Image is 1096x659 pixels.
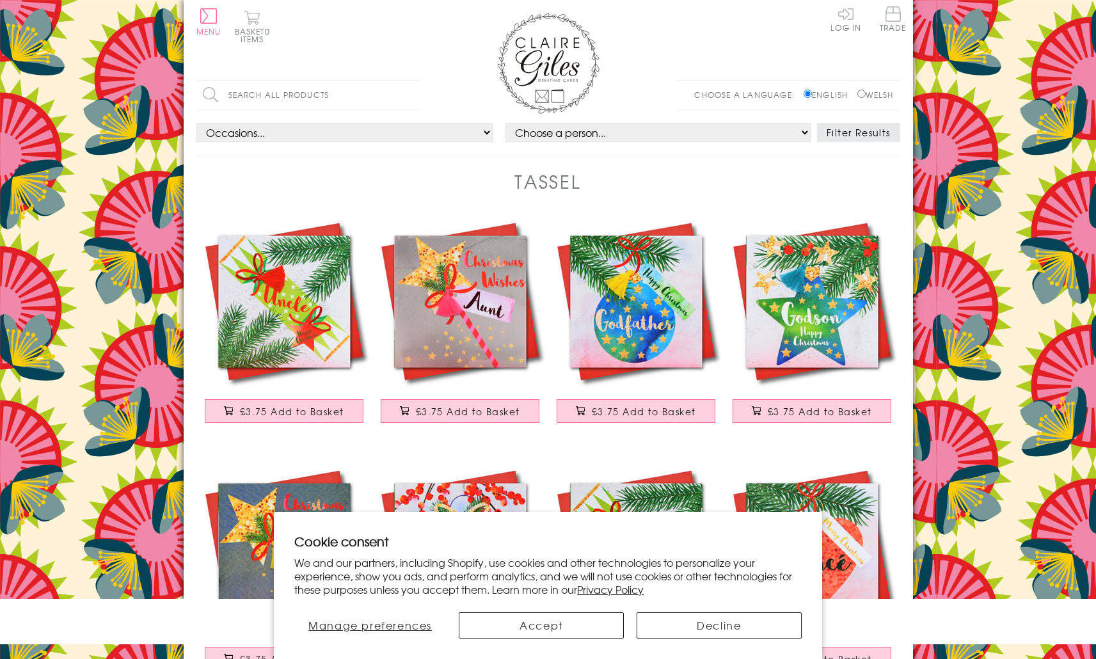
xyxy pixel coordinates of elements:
p: Choose a language: [694,89,801,100]
button: £3.75 Add to Basket [205,399,363,423]
a: Trade [880,6,907,34]
input: English [804,90,812,98]
button: Manage preferences [294,612,446,639]
label: Welsh [857,89,894,100]
span: 0 items [241,26,270,45]
span: £3.75 Add to Basket [768,405,872,418]
button: Accept [459,612,624,639]
img: Christmas Card, Star Bauble, Godson, Happy Christmas, Tassel Embellished [724,214,900,390]
img: Claire Giles Greetings Cards [497,13,600,114]
img: Christmas Card, Bauble, Happy Christmas, Godfather, Tassel Embellished [548,214,724,390]
img: Christmas Card, Cracker, Uncle, Happy Christmas, Tassel Embellished [196,214,372,390]
a: Christmas Card, Cracker, Uncle, Happy Christmas, Tassel Embellished £3.75 Add to Basket [196,214,372,436]
h2: Cookie consent [294,532,802,550]
img: Christmas Card, Cracker, Boyfriend, Happy Christmas, Tassel Embellished [548,461,724,637]
span: £3.75 Add to Basket [592,405,696,418]
img: Christmas Card, Wand, Christmas Wishes, Goddaughter, Tassel Embellished [196,461,372,637]
a: Log In [830,6,861,31]
button: £3.75 Add to Basket [381,399,539,423]
img: Christmas Card, Wand, Christmas Wishes, Aunt, Tassel Embellished [372,214,548,390]
h1: Tassel [514,168,582,195]
img: Christmas Card, Heart Bauble, Merry Christmas, Girlfriend, Tassel Embellished [372,461,548,637]
span: Trade [880,6,907,31]
button: Decline [637,612,802,639]
a: Christmas Card, Bauble, Happy Christmas, Godfather, Tassel Embellished £3.75 Add to Basket [548,214,724,436]
label: English [804,89,854,100]
input: Search [408,81,420,109]
button: £3.75 Add to Basket [557,399,715,423]
a: Privacy Policy [577,582,644,597]
a: Christmas Card, Wand, Christmas Wishes, Aunt, Tassel Embellished £3.75 Add to Basket [372,214,548,436]
img: Christmas Card, Bauble, Merry Christmas, Fiance, Tassel Embellished [724,461,900,637]
button: Filter Results [817,123,900,142]
button: Menu [196,8,221,35]
a: Christmas Card, Star Bauble, Godson, Happy Christmas, Tassel Embellished £3.75 Add to Basket [724,214,900,436]
input: Welsh [857,90,866,98]
span: Menu [196,26,221,37]
input: Search all products [196,81,420,109]
span: £3.75 Add to Basket [416,405,520,418]
span: Manage preferences [308,617,432,633]
button: £3.75 Add to Basket [733,399,891,423]
p: We and our partners, including Shopify, use cookies and other technologies to personalize your ex... [294,556,802,596]
span: £3.75 Add to Basket [240,405,344,418]
button: Basket0 items [235,10,270,43]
